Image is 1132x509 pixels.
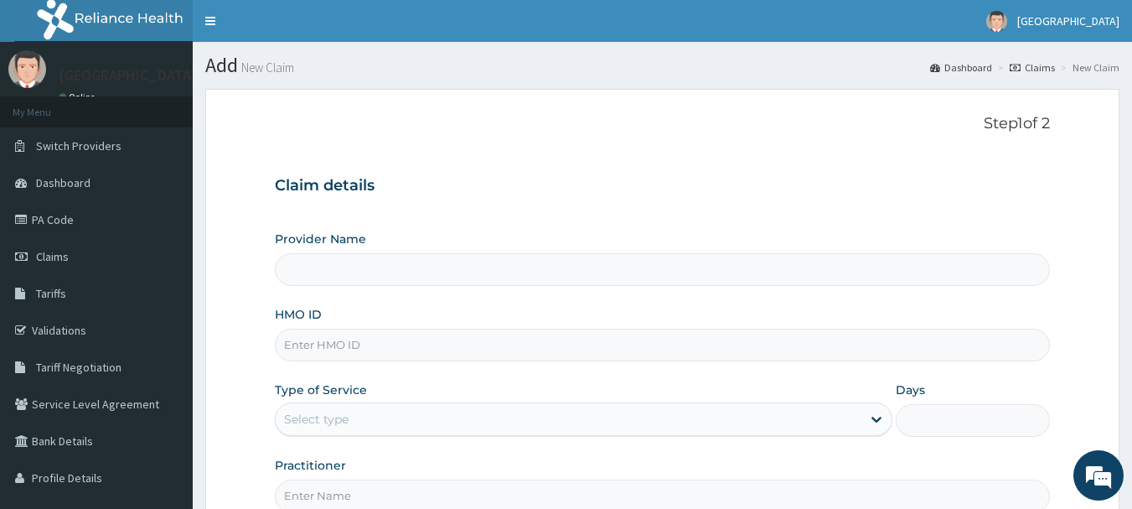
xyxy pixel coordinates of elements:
input: Enter HMO ID [275,329,1051,361]
img: User Image [8,50,46,88]
span: Tariffs [36,286,66,301]
span: Claims [36,249,69,264]
a: Claims [1010,60,1055,75]
h3: Claim details [275,177,1051,195]
label: Type of Service [275,382,367,398]
h1: Add [205,55,1119,76]
label: HMO ID [275,306,322,323]
label: Practitioner [275,457,346,474]
span: Switch Providers [36,138,121,153]
span: Dashboard [36,175,90,190]
label: Days [896,382,925,398]
small: New Claim [238,61,294,74]
p: [GEOGRAPHIC_DATA] [59,68,197,83]
p: Step 1 of 2 [275,115,1051,133]
img: User Image [986,11,1007,32]
a: Online [59,91,99,103]
span: Tariff Negotiation [36,360,121,375]
li: New Claim [1057,60,1119,75]
span: [GEOGRAPHIC_DATA] [1017,13,1119,29]
div: Select type [284,411,349,428]
label: Provider Name [275,231,366,247]
a: Dashboard [930,60,992,75]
